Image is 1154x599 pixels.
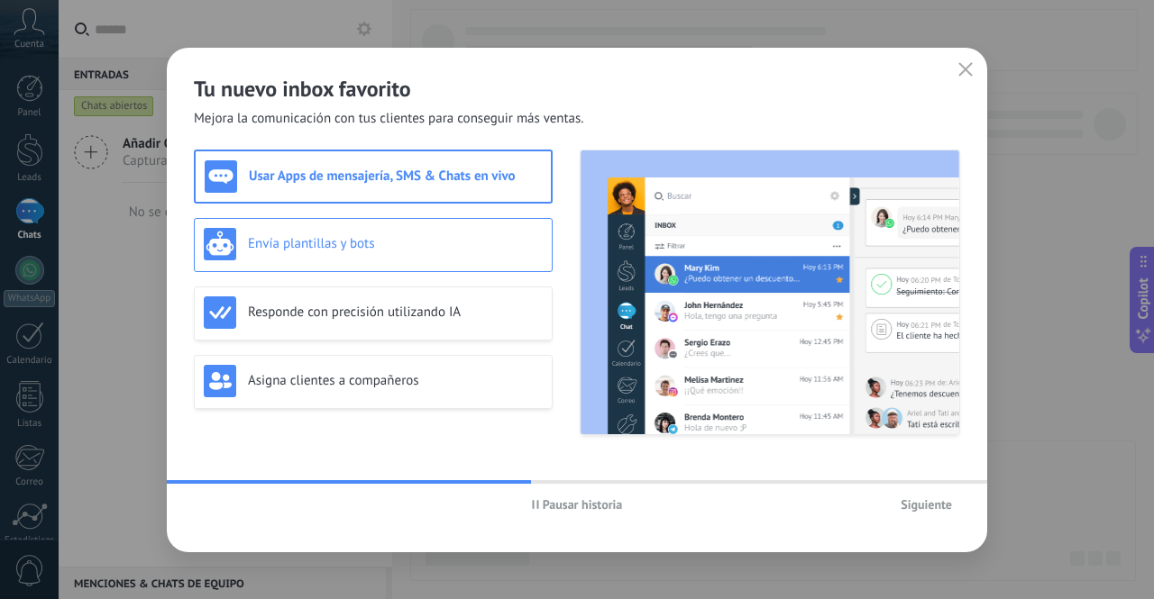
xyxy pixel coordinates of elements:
[524,491,631,518] button: Pausar historia
[248,372,543,389] h3: Asigna clientes a compañeros
[248,304,543,321] h3: Responde con precisión utilizando IA
[249,168,542,185] h3: Usar Apps de mensajería, SMS & Chats en vivo
[194,110,584,128] span: Mejora la comunicación con tus clientes para conseguir más ventas.
[901,498,952,511] span: Siguiente
[893,491,960,518] button: Siguiente
[248,235,543,252] h3: Envía plantillas y bots
[194,75,960,103] h2: Tu nuevo inbox favorito
[543,498,623,511] span: Pausar historia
